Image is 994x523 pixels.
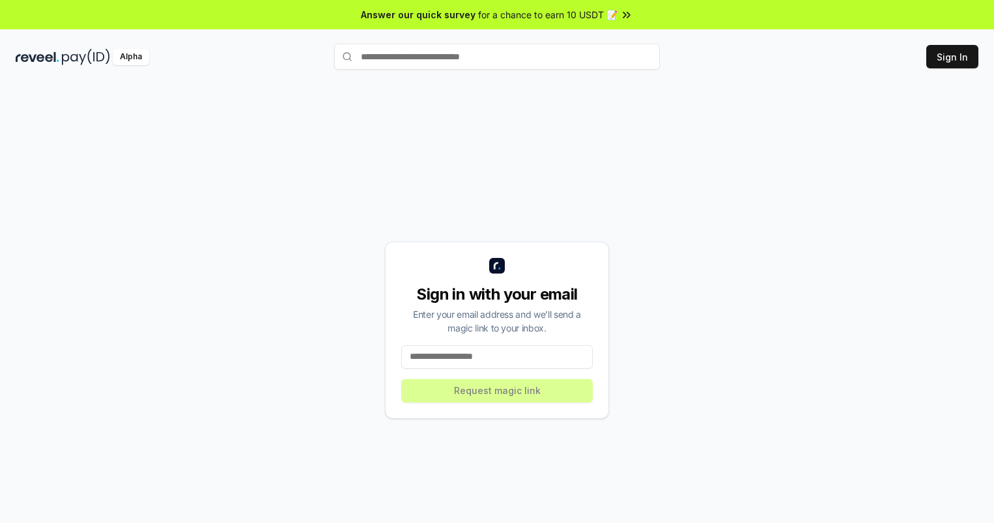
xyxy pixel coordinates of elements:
img: logo_small [489,258,505,274]
div: Enter your email address and we’ll send a magic link to your inbox. [401,307,593,335]
div: Alpha [113,49,149,65]
span: Answer our quick survey [361,8,476,21]
div: Sign in with your email [401,284,593,305]
img: pay_id [62,49,110,65]
span: for a chance to earn 10 USDT 📝 [478,8,618,21]
img: reveel_dark [16,49,59,65]
button: Sign In [926,45,978,68]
